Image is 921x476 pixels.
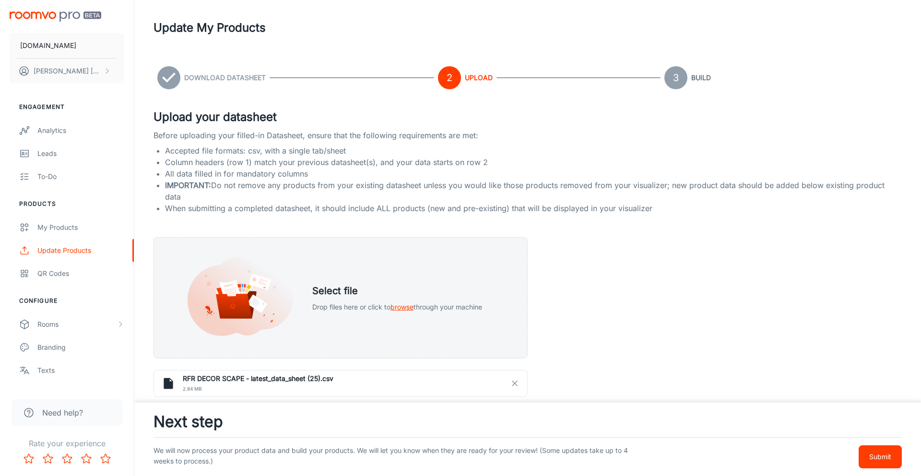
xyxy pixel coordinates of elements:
[165,168,906,179] li: All data filled in for mandatory columns
[183,373,520,384] h6: RFR DECOR SCAPE - latest_data_sheet (25).csv
[37,125,124,136] div: Analytics
[37,245,124,256] div: Update Products
[165,145,906,156] li: Accepted file formats: csv, with a single tab/sheet
[673,72,679,83] text: 3
[19,449,38,468] button: Rate 1 star
[153,237,528,358] div: Select fileDrop files here or click tobrowsethrough your machine
[465,72,493,83] h6: Upload
[184,72,266,83] h6: Download Datasheet
[37,222,124,233] div: My Products
[10,59,124,83] button: [PERSON_NAME] [PERSON_NAME]
[153,130,902,141] p: Before uploading your filled-in Datasheet, ensure that the following requirements are met:
[165,180,211,190] span: IMPORTANT:
[42,407,83,418] span: Need help?
[153,445,640,468] p: We will now process your product data and build your products. We will let you know when they are...
[20,40,76,51] p: [DOMAIN_NAME]
[153,410,902,433] h3: Next step
[10,33,124,58] button: [DOMAIN_NAME]
[153,19,266,36] h1: Update My Products
[165,156,906,168] li: Column headers (row 1) match your previous datasheet(s), and your data starts on row 2
[312,302,482,312] p: Drop files here or click to through your machine
[10,12,101,22] img: Roomvo PRO Beta
[96,449,115,468] button: Rate 5 star
[869,452,891,462] p: Submit
[312,284,482,298] h5: Select file
[37,365,124,376] div: Texts
[34,66,101,76] p: [PERSON_NAME] [PERSON_NAME]
[447,72,452,83] text: 2
[37,171,124,182] div: To-do
[77,449,96,468] button: Rate 4 star
[37,342,124,353] div: Branding
[58,449,77,468] button: Rate 3 star
[153,108,902,126] h4: Upload your datasheet
[390,303,413,311] span: browse
[183,384,520,393] span: 2.84 MB
[38,449,58,468] button: Rate 2 star
[37,268,124,279] div: QR Codes
[691,72,711,83] h6: Build
[859,445,902,468] button: Submit
[165,179,906,202] li: Do not remove any products from your existing datasheet unless you would like those products remo...
[165,202,906,214] li: When submitting a completed datasheet, it should include ALL products (new and pre-existing) that...
[37,319,117,330] div: Rooms
[37,148,124,159] div: Leads
[8,438,126,449] p: Rate your experience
